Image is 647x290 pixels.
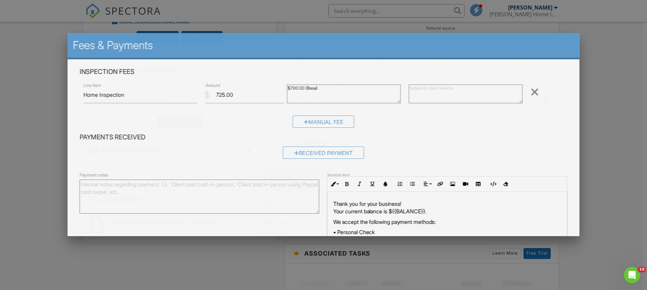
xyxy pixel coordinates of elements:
label: Payment notes [80,172,108,178]
h4: Payments Received [80,133,567,142]
button: Inline Style [328,178,341,190]
p: We accept the following payment methods: [333,218,562,226]
div: Received Payment [283,147,364,159]
span: 10 [638,267,646,272]
button: Code View [486,178,499,190]
h2: Fees & Payments [73,39,574,52]
button: Align [421,178,434,190]
p: Thank you for your business! Your current balance is ${{BALANCE}}. [333,200,562,215]
label: Amount [206,82,221,89]
button: Colors [379,178,392,190]
button: Insert Table [472,178,485,190]
label: Invoice text [327,172,350,178]
button: Unordered List [406,178,419,190]
a: Manual Fee [293,120,354,127]
div: $ [204,89,209,101]
button: Underline (Ctrl+U) [366,178,379,190]
h4: Inspection Fees [80,67,567,76]
p: • Personal Check Please make checks payable to [PERSON_NAME] and mail to: [STREET_ADDRESS] [333,228,562,251]
label: Line Item [84,82,101,89]
button: Ordered List [393,178,406,190]
iframe: Intercom live chat [624,267,640,283]
button: Insert Video [459,178,472,190]
div: Manual Fee [293,116,354,128]
button: Italic (Ctrl+I) [354,178,367,190]
button: Clear Formatting [499,178,512,190]
a: Received Payment [283,151,364,158]
button: Insert Link (Ctrl+K) [434,178,447,190]
textarea: $700.00 (Base) [287,85,401,103]
button: Bold (Ctrl+B) [341,178,354,190]
button: Insert Image (Ctrl+P) [446,178,459,190]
